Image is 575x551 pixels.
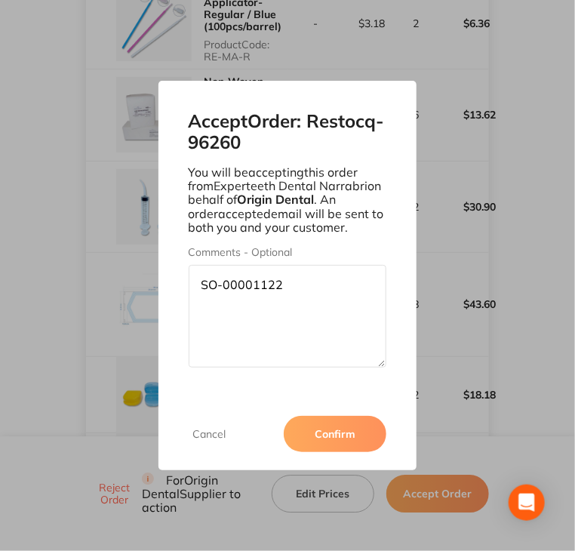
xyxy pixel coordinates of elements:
button: Confirm [284,416,386,452]
button: Cancel [189,427,231,441]
b: Origin Dental [238,192,315,207]
h2: Accept Order: Restocq- 96260 [189,111,387,152]
div: Open Intercom Messenger [509,485,545,521]
label: Comments - Optional [189,246,387,258]
p: You will be accepting this order from Experteeth Dental Narrabri on behalf of . An order accepted... [189,165,387,235]
textarea: SO-00001122 [189,265,387,368]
